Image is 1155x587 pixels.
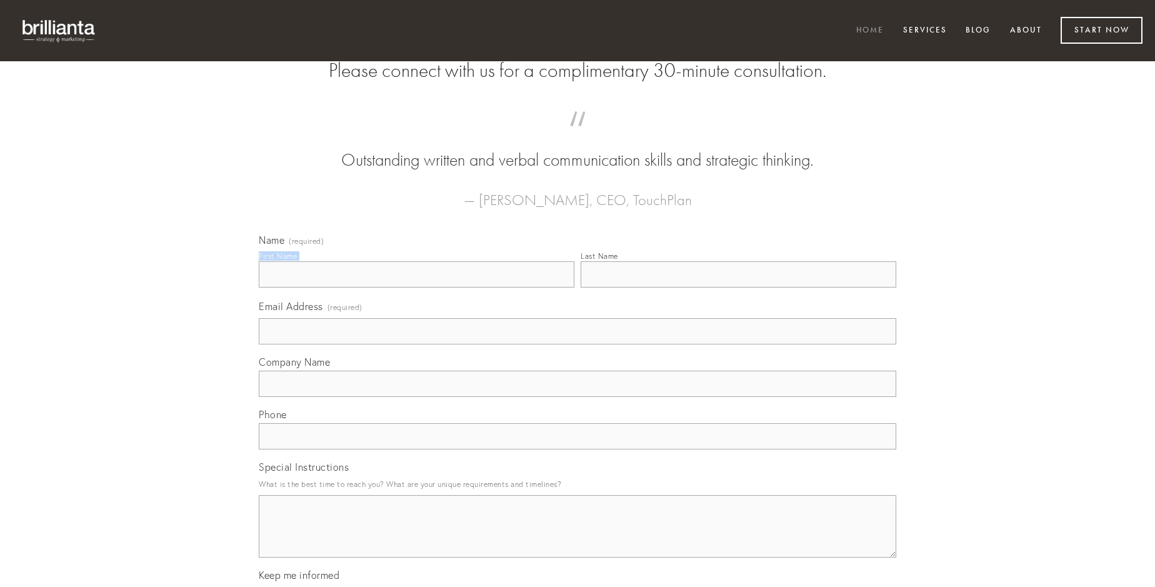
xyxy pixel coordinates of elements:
[12,13,106,49] img: brillianta - research, strategy, marketing
[259,408,287,421] span: Phone
[259,59,896,83] h2: Please connect with us for a complimentary 30-minute consultation.
[259,251,297,261] div: First Name
[279,124,876,148] span: “
[259,569,339,581] span: Keep me informed
[289,238,324,245] span: (required)
[957,21,999,41] a: Blog
[279,173,876,213] figcaption: — [PERSON_NAME], CEO, TouchPlan
[327,299,362,316] span: (required)
[259,300,323,313] span: Email Address
[1002,21,1050,41] a: About
[895,21,955,41] a: Services
[1061,17,1142,44] a: Start Now
[259,476,896,493] p: What is the best time to reach you? What are your unique requirements and timelines?
[848,21,892,41] a: Home
[279,124,876,173] blockquote: Outstanding written and verbal communication skills and strategic thinking.
[259,234,284,246] span: Name
[581,251,618,261] div: Last Name
[259,356,330,368] span: Company Name
[259,461,349,473] span: Special Instructions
